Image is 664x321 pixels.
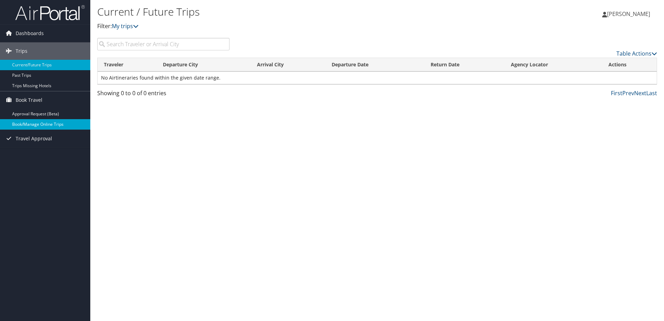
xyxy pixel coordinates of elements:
th: Arrival City: activate to sort column ascending [251,58,325,72]
td: No Airtineraries found within the given date range. [98,72,657,84]
h1: Current / Future Trips [97,5,471,19]
a: Last [646,89,657,97]
span: Dashboards [16,25,44,42]
img: airportal-logo.png [15,5,85,21]
a: Table Actions [616,50,657,57]
th: Return Date: activate to sort column ascending [424,58,505,72]
a: Next [634,89,646,97]
span: Trips [16,42,27,60]
span: Book Travel [16,91,42,109]
th: Departure City: activate to sort column ascending [157,58,251,72]
a: First [611,89,622,97]
th: Traveler: activate to sort column ascending [98,58,157,72]
p: Filter: [97,22,471,31]
input: Search Traveler or Arrival City [97,38,230,50]
a: My trips [112,22,139,30]
span: Travel Approval [16,130,52,147]
th: Departure Date: activate to sort column descending [325,58,424,72]
th: Actions [602,58,657,72]
th: Agency Locator: activate to sort column ascending [505,58,602,72]
a: [PERSON_NAME] [602,3,657,24]
span: [PERSON_NAME] [607,10,650,18]
a: Prev [622,89,634,97]
div: Showing 0 to 0 of 0 entries [97,89,230,101]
